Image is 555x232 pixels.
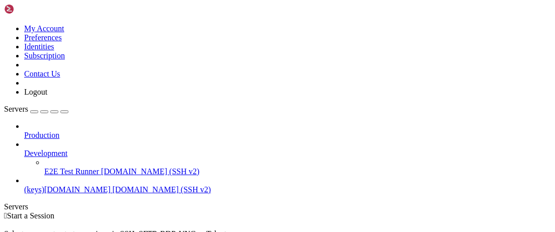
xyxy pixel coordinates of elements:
[24,51,65,60] a: Subscription
[4,211,7,220] span: 
[24,24,64,33] a: My Account
[24,185,551,194] a: (keys)[DOMAIN_NAME] [DOMAIN_NAME] (SSH v2)
[24,131,551,140] a: Production
[24,88,47,96] a: Logout
[24,176,551,194] li: (keys)[DOMAIN_NAME] [DOMAIN_NAME] (SSH v2)
[24,149,551,158] a: Development
[4,4,62,14] img: Shellngn
[7,211,54,220] span: Start a Session
[44,167,551,176] a: E2E Test Runner [DOMAIN_NAME] (SSH v2)
[24,69,60,78] a: Contact Us
[24,149,67,158] span: Development
[101,167,200,176] span: [DOMAIN_NAME] (SSH v2)
[44,158,551,176] li: E2E Test Runner [DOMAIN_NAME] (SSH v2)
[24,122,551,140] li: Production
[4,105,68,113] a: Servers
[113,185,211,194] span: [DOMAIN_NAME] (SSH v2)
[4,105,28,113] span: Servers
[24,140,551,176] li: Development
[24,33,62,42] a: Preferences
[4,202,551,211] div: Servers
[24,131,59,139] span: Production
[44,167,99,176] span: E2E Test Runner
[24,185,111,194] span: (keys)[DOMAIN_NAME]
[24,42,54,51] a: Identities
